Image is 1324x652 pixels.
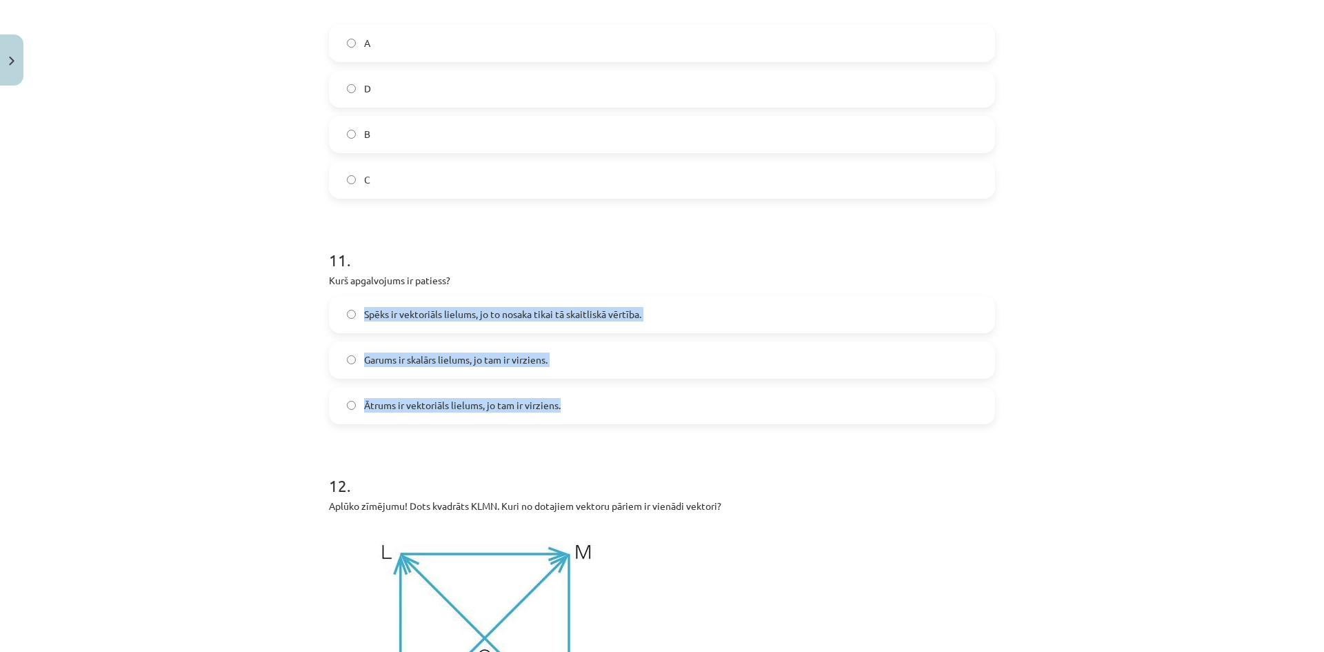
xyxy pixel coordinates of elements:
[364,172,370,187] span: C
[347,130,356,139] input: B
[329,499,995,513] p: Aplūko zīmējumu! Dots kvadrāts KLMN. Kuri no dotajiem vektoru pāriem ir vienādi vektori?
[329,452,995,495] h1: 12 .
[364,81,371,96] span: D
[364,36,370,50] span: A
[347,401,356,410] input: Ātrums ir vektoriāls lielums, jo tam ir virziens.
[364,398,561,413] span: Ātrums ir vektoriāls lielums, jo tam ir virziens.
[364,127,370,141] span: B
[364,307,641,322] span: Spēks ir vektoriāls lielums, jo to nosaka tikai tā skaitliskā vērtība.
[347,310,356,319] input: Spēks ir vektoriāls lielums, jo to nosaka tikai tā skaitliskā vērtība.
[347,175,356,184] input: C
[347,355,356,364] input: Garums ir skalārs lielums, jo tam ir virziens.
[329,226,995,269] h1: 11 .
[347,39,356,48] input: A
[347,84,356,93] input: D
[364,353,548,367] span: Garums ir skalārs lielums, jo tam ir virziens.
[329,273,995,288] p: Kurš apgalvojums ir patiess?
[9,57,14,66] img: icon-close-lesson-0947bae3869378f0d4975bcd49f059093ad1ed9edebbc8119c70593378902aed.svg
